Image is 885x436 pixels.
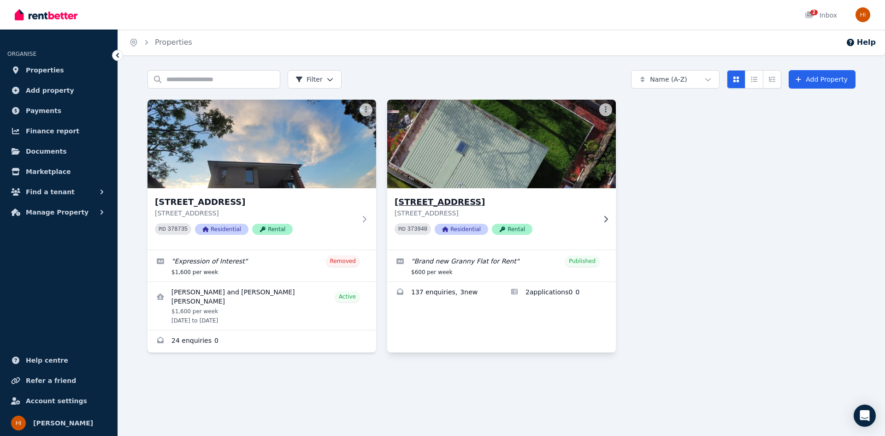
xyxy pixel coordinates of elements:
span: ORGANISE [7,51,36,57]
span: Finance report [26,125,79,137]
a: Edit listing: Expression of Interest [147,250,376,281]
span: Documents [26,146,67,157]
button: Manage Property [7,203,110,221]
span: Refer a friend [26,375,76,386]
a: Add property [7,81,110,100]
button: More options [599,103,612,116]
a: 118A Kent St, Epping[STREET_ADDRESS][STREET_ADDRESS]PID 373940ResidentialRental [387,100,616,250]
span: Residential [435,224,488,235]
div: Inbox [805,11,837,20]
code: 378735 [168,226,188,233]
p: [STREET_ADDRESS] [395,209,596,218]
span: Rental [252,224,293,235]
a: Documents [7,142,110,161]
a: Edit listing: Brand new Granny Flat for Rent [387,250,616,281]
span: Filter [295,75,323,84]
small: PID [398,227,406,232]
a: Enquiries for 118A Kent St, Epping [387,282,501,304]
a: Help centre [7,351,110,370]
a: Finance report [7,122,110,140]
h3: [STREET_ADDRESS] [395,196,596,209]
a: Enquiries for 118 Kent St, Epping [147,330,376,352]
button: Help [846,37,876,48]
a: Marketplace [7,162,110,181]
span: Find a tenant [26,186,75,197]
span: Manage Property [26,207,88,218]
a: View details for Kwun Tung Ng and Mei Yan Kwan [147,282,376,330]
button: Filter [288,70,342,89]
button: Find a tenant [7,183,110,201]
a: Applications for 118A Kent St, Epping [501,282,616,304]
button: Expanded list view [763,70,781,89]
button: Name (A-Z) [631,70,720,89]
span: Help centre [26,355,68,366]
span: Residential [195,224,248,235]
a: Account settings [7,392,110,410]
a: Properties [7,61,110,79]
small: PID [159,227,166,232]
a: Add Property [789,70,855,89]
span: Account settings [26,395,87,406]
a: Properties [155,38,192,47]
div: Open Intercom Messenger [854,405,876,427]
span: Rental [492,224,532,235]
span: Marketplace [26,166,71,177]
code: 373940 [407,226,427,233]
nav: Breadcrumb [118,30,203,55]
img: 118A Kent St, Epping [382,97,622,191]
span: Add property [26,85,74,96]
img: Hasan Imtiaz Ahamed [855,7,870,22]
button: Card view [727,70,745,89]
h3: [STREET_ADDRESS] [155,196,356,209]
img: RentBetter [15,8,77,22]
p: [STREET_ADDRESS] [155,209,356,218]
a: Payments [7,102,110,120]
span: 2 [810,10,818,15]
span: Payments [26,105,61,116]
span: [PERSON_NAME] [33,418,93,429]
img: Hasan Imtiaz Ahamed [11,416,26,430]
a: 118 Kent St, Epping[STREET_ADDRESS][STREET_ADDRESS]PID 378735ResidentialRental [147,100,376,250]
div: View options [727,70,781,89]
span: Name (A-Z) [650,75,687,84]
img: 118 Kent St, Epping [147,100,376,188]
span: Properties [26,65,64,76]
button: Compact list view [745,70,763,89]
a: Refer a friend [7,371,110,390]
button: More options [360,103,372,116]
